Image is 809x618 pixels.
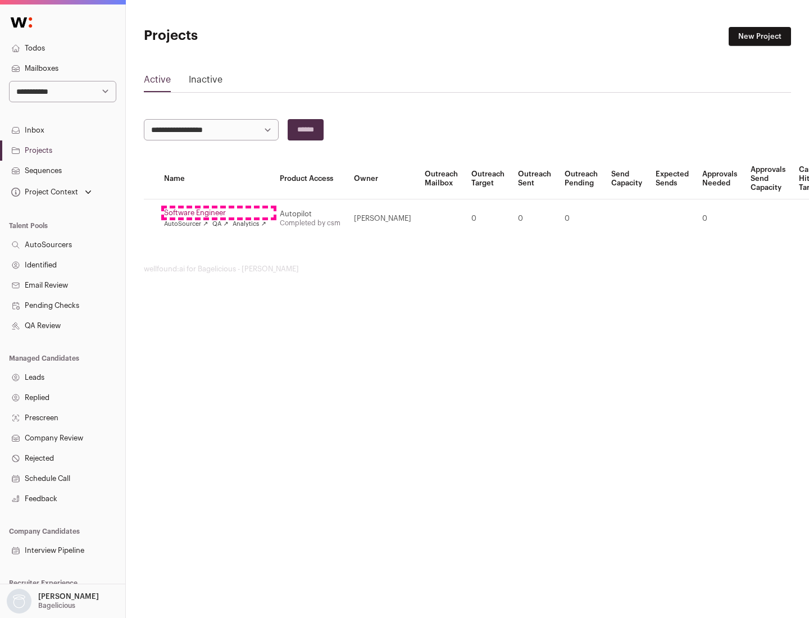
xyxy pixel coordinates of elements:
[212,220,228,229] a: QA ↗
[511,199,558,238] td: 0
[696,158,744,199] th: Approvals Needed
[38,592,99,601] p: [PERSON_NAME]
[649,158,696,199] th: Expected Sends
[38,601,75,610] p: Bagelicious
[164,220,208,229] a: AutoSourcer ↗
[4,11,38,34] img: Wellfound
[347,199,418,238] td: [PERSON_NAME]
[144,265,791,274] footer: wellfound:ai for Bagelicious - [PERSON_NAME]
[9,184,94,200] button: Open dropdown
[7,589,31,614] img: nopic.png
[729,27,791,46] a: New Project
[465,158,511,199] th: Outreach Target
[164,208,266,217] a: Software Engineer
[511,158,558,199] th: Outreach Sent
[4,589,101,614] button: Open dropdown
[144,27,360,45] h1: Projects
[465,199,511,238] td: 0
[744,158,792,199] th: Approvals Send Capacity
[347,158,418,199] th: Owner
[280,220,340,226] a: Completed by csm
[418,158,465,199] th: Outreach Mailbox
[9,188,78,197] div: Project Context
[189,73,222,91] a: Inactive
[558,199,605,238] td: 0
[696,199,744,238] td: 0
[157,158,273,199] th: Name
[605,158,649,199] th: Send Capacity
[233,220,266,229] a: Analytics ↗
[280,210,340,219] div: Autopilot
[144,73,171,91] a: Active
[273,158,347,199] th: Product Access
[558,158,605,199] th: Outreach Pending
